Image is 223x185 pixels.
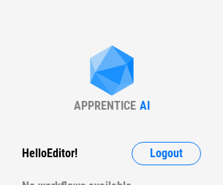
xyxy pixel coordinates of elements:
div: AI [140,99,150,113]
button: Logout [132,142,201,165]
div: Hello Editor ! [22,142,78,165]
img: Apprentice AI [83,45,141,99]
div: APPRENTICE [74,99,136,113]
span: Logout [150,148,183,159]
